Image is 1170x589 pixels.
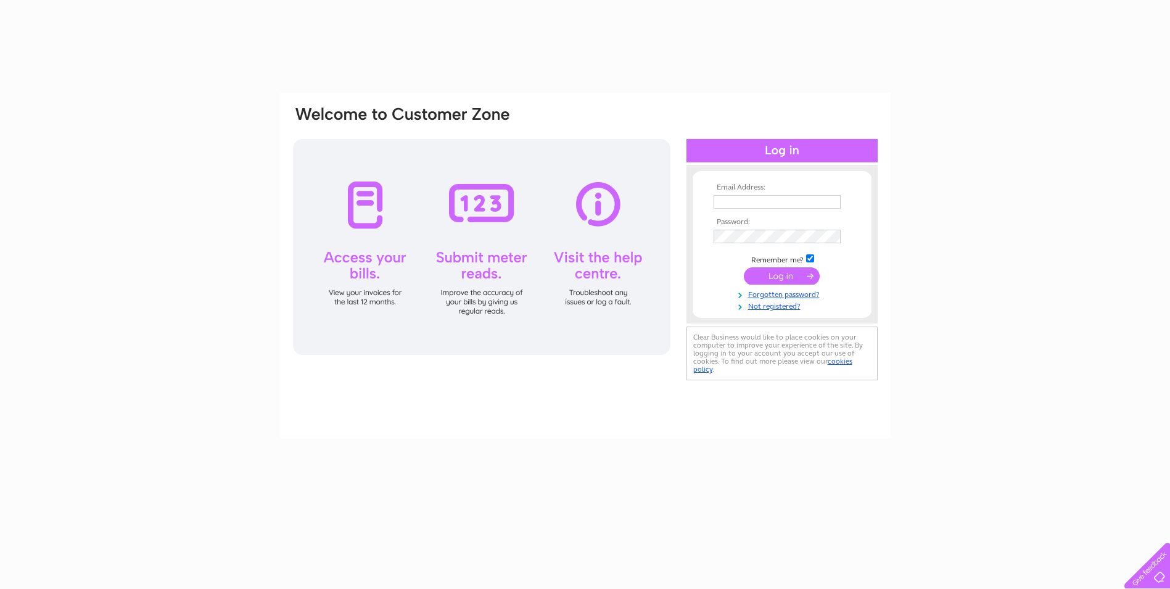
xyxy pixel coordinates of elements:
[711,183,854,192] th: Email Address:
[714,299,854,311] a: Not registered?
[714,288,854,299] a: Forgotten password?
[686,327,878,380] div: Clear Business would like to place cookies on your computer to improve your experience of the sit...
[711,253,854,265] td: Remember me?
[744,267,820,285] input: Submit
[693,357,852,374] a: cookies policy
[711,218,854,227] th: Password:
